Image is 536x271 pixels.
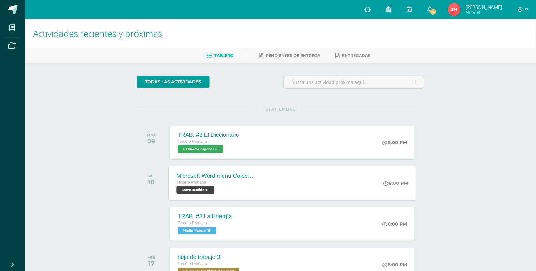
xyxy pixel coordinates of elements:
div: 8:00 PM [382,262,407,268]
a: Entregadas [335,51,370,61]
a: Tablero [206,51,233,61]
span: [PERSON_NAME] [465,4,502,10]
div: 8:00 PM [382,221,407,227]
span: SEPTIEMBRE [256,106,306,112]
div: MIÉ [148,174,155,178]
span: Tablero [214,53,233,58]
a: Pendientes de entrega [259,51,320,61]
div: TRAB. #3 La Energía [178,213,232,220]
div: 17 [148,260,155,267]
div: 8:00 PM [383,180,408,186]
a: todas las Actividades [137,76,210,88]
span: L.1 Idioma Español 'B' [178,145,223,153]
div: hoja de trabajo 3 [178,254,241,261]
span: Entregadas [342,53,370,58]
img: 85eae72d3e941af0bf7a8e347557fbb8.png [448,3,461,16]
span: Tercero Primaria [178,139,207,144]
div: 10 [148,178,155,186]
input: Busca una actividad próxima aquí... [284,76,424,88]
div: TRAB. #3 El Diccionario [178,132,239,138]
span: Computación 'B' [176,186,214,194]
div: Microsoft Word menú Colocación de márgenes [176,172,253,179]
div: MIÉ [148,255,155,260]
span: Pendientes de entrega [266,53,320,58]
span: Medio Natural 'B' [178,227,216,234]
div: MAR [147,133,156,137]
span: Tercero Primaria [176,180,206,184]
span: Tercero Primaria [178,221,207,225]
span: Actividades recientes y próximas [33,27,162,39]
span: 7 [430,8,437,15]
span: Tercero Primaria [178,261,207,266]
div: 8:00 PM [382,140,407,145]
span: Mi Perfil [465,10,502,15]
div: 09 [147,137,156,145]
